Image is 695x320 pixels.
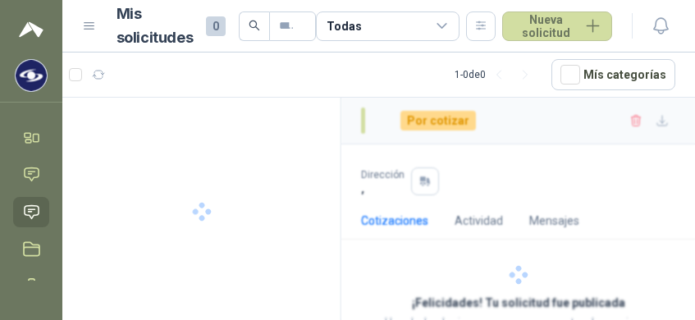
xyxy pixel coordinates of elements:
[117,2,194,50] h1: Mis solicitudes
[19,20,43,39] img: Logo peakr
[327,17,361,35] div: Todas
[551,59,675,90] button: Mís categorías
[502,11,612,41] button: Nueva solicitud
[206,16,226,36] span: 0
[249,20,260,31] span: search
[16,60,47,91] img: Company Logo
[455,62,538,88] div: 1 - 0 de 0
